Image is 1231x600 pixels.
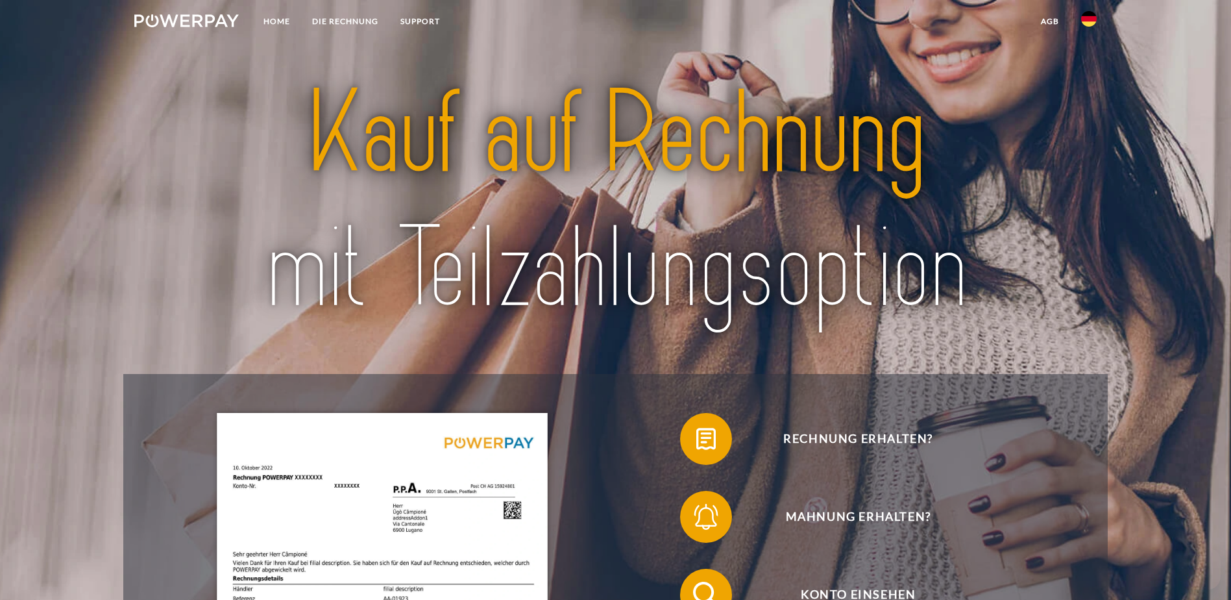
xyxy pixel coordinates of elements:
iframe: Schaltfläche zum Öffnen des Messaging-Fensters [1179,548,1221,590]
span: Rechnung erhalten? [699,413,1017,465]
a: agb [1030,10,1070,33]
img: qb_bell.svg [690,501,722,533]
a: DIE RECHNUNG [301,10,389,33]
img: de [1081,11,1097,27]
span: Mahnung erhalten? [699,491,1017,543]
img: logo-powerpay-white.svg [134,14,239,27]
button: Mahnung erhalten? [680,491,1018,543]
a: Home [252,10,301,33]
button: Rechnung erhalten? [680,413,1018,465]
img: title-powerpay_de.svg [182,60,1049,343]
a: SUPPORT [389,10,451,33]
img: qb_bill.svg [690,423,722,455]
